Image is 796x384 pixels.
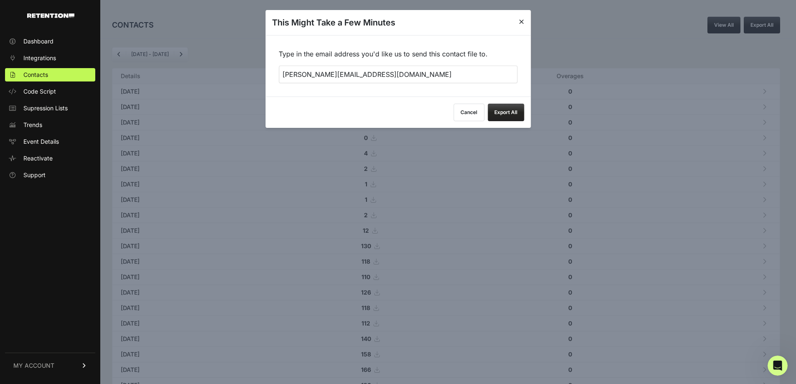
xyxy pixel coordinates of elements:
[23,37,53,46] span: Dashboard
[23,71,48,79] span: Contacts
[265,35,531,97] div: Type in the email address you'd like us to send this contact file to.
[10,289,277,298] div: Did this answer your question?
[768,356,788,376] iframe: Intercom live chat
[5,168,95,182] a: Support
[251,3,267,19] button: Collapse window
[23,171,46,179] span: Support
[5,85,95,98] a: Code Script
[267,3,282,18] div: Close
[453,104,484,121] button: Cancel
[23,137,59,146] span: Event Details
[5,68,95,81] a: Contacts
[110,325,177,331] a: Open in help center
[159,298,171,314] span: 😃
[23,104,68,112] span: Supression Lists
[5,353,95,378] a: MY ACCOUNT
[23,121,42,129] span: Trends
[155,298,176,314] span: smiley reaction
[5,3,21,19] button: go back
[27,13,74,18] img: Retention.com
[5,118,95,132] a: Trends
[5,51,95,65] a: Integrations
[5,135,95,148] a: Event Details
[13,361,54,370] span: MY ACCOUNT
[133,298,155,314] span: neutral face reaction
[5,35,95,48] a: Dashboard
[116,298,128,314] span: 😞
[137,298,150,314] span: 😐
[111,298,133,314] span: disappointed reaction
[488,104,524,121] button: Export All
[23,87,56,96] span: Code Script
[23,54,56,62] span: Integrations
[272,17,395,28] h3: This Might Take a Few Minutes
[5,152,95,165] a: Reactivate
[279,66,517,83] input: + Add recipient
[5,102,95,115] a: Supression Lists
[23,154,53,163] span: Reactivate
